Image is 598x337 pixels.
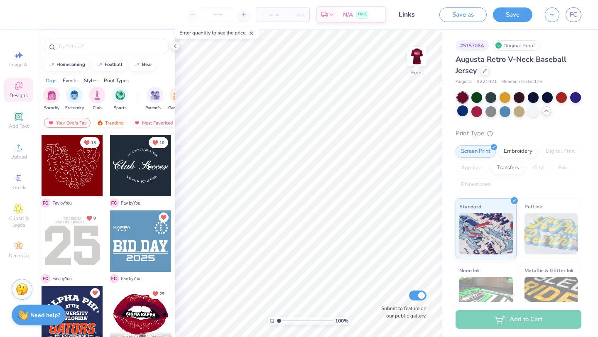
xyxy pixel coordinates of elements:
span: Club [93,105,102,111]
div: Events [63,77,78,84]
span: Sports [114,105,127,111]
span: F C [110,274,119,283]
span: Fav by You [53,276,72,282]
div: Transfers [491,162,524,174]
img: Puff Ink [524,213,578,254]
img: Game Day Image [173,90,183,100]
button: filter button [89,87,105,111]
img: trend_line.gif [48,62,55,67]
span: F C [110,198,119,208]
span: Fav by You [53,200,72,206]
button: Save as [439,7,487,22]
img: trending.gif [97,120,103,126]
span: Sorority [44,105,59,111]
div: football [105,62,123,67]
button: Unlike [149,288,168,299]
div: Rhinestones [456,178,496,191]
img: Sorority Image [47,90,56,100]
img: Standard [459,213,513,254]
button: filter button [112,87,128,111]
div: Your Org's Fav [44,118,91,128]
div: Front [411,69,423,76]
input: Try "Alpha" [57,42,164,51]
span: Upload [10,154,27,160]
span: Augusta [456,78,473,85]
button: filter button [168,87,187,111]
div: Print Type [456,129,581,138]
div: filter for Game Day [168,87,187,111]
img: trend_line.gif [134,62,140,67]
input: – – [202,7,234,22]
button: Save [493,7,532,22]
button: bear [129,59,156,71]
span: 29 [159,292,164,296]
button: homecoming [44,59,89,71]
img: Front [409,48,425,65]
span: 9 [93,216,96,220]
img: Fraternity Image [70,90,79,100]
span: Designs [10,92,28,99]
span: F C [41,198,50,208]
div: Most Favorited [130,118,177,128]
span: Puff Ink [524,202,542,211]
div: filter for Parent's Weekend [145,87,164,111]
img: Neon Ink [459,277,513,318]
span: Fav by You [121,200,140,206]
div: bear [142,62,152,67]
span: # 221021 [477,78,497,85]
span: Add Text [9,123,29,129]
button: Unlike [80,137,100,148]
span: 100 % [335,317,348,325]
span: FC [570,10,577,20]
div: # 515706A [456,40,489,51]
div: filter for Fraternity [65,87,84,111]
div: Digital Print [540,145,581,158]
button: filter button [145,87,164,111]
img: Parent's Weekend Image [150,90,160,100]
span: Image AI [9,61,29,68]
button: Unlike [149,137,168,148]
strong: Need help? [30,311,60,319]
span: F C [41,274,50,283]
button: football [92,59,126,71]
span: Minimum Order: 12 + [501,78,543,85]
span: Decorate [9,252,29,259]
img: most_fav.gif [48,120,54,126]
span: Greek [12,184,25,191]
span: 10 [159,141,164,145]
label: Submit to feature on our public gallery. [377,305,426,320]
div: homecoming [56,62,85,67]
span: Standard [459,202,481,211]
span: – – [261,10,278,19]
span: N/A [343,10,353,19]
span: FREE [358,12,367,17]
div: Vinyl [527,162,550,174]
span: Augusta Retro V-Neck Baseball Jersey [456,54,566,76]
span: Parent's Weekend [145,105,164,111]
div: Embroidery [498,145,538,158]
div: Orgs [46,77,56,84]
button: Unlike [90,288,100,298]
span: – – [288,10,304,19]
div: Original Proof [493,40,539,51]
img: trend_line.gif [96,62,103,67]
div: Enter quantity to see the price. [175,27,259,39]
span: 13 [91,141,96,145]
button: Unlike [83,212,100,224]
span: Game Day [168,105,187,111]
span: Fav by You [121,276,140,282]
img: most_fav.gif [134,120,140,126]
button: filter button [43,87,60,111]
button: filter button [65,87,84,111]
div: Applique [456,162,489,174]
div: filter for Sorority [43,87,60,111]
span: Fraternity [65,105,84,111]
span: Clipart & logos [4,215,33,228]
img: Club Image [93,90,102,100]
input: Untitled Design [392,6,433,23]
a: FC [566,7,581,22]
button: Unlike [159,212,169,222]
div: Styles [84,77,98,84]
span: Metallic & Glitter Ink [524,266,573,275]
div: filter for Sports [112,87,128,111]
